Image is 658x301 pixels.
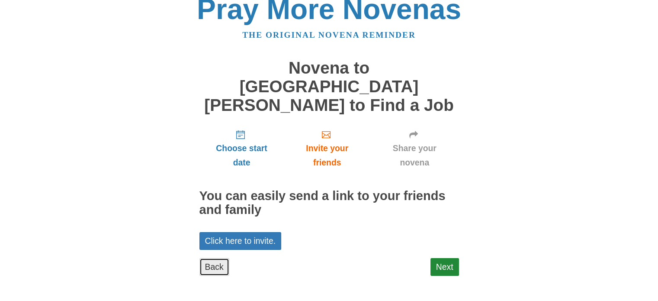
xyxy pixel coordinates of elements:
[199,232,282,250] a: Click here to invite.
[379,141,450,170] span: Share your novena
[284,123,370,175] a: Invite your friends
[199,258,229,276] a: Back
[430,258,459,276] a: Next
[199,189,459,217] h2: You can easily send a link to your friends and family
[292,141,361,170] span: Invite your friends
[208,141,276,170] span: Choose start date
[199,123,284,175] a: Choose start date
[370,123,459,175] a: Share your novena
[199,59,459,114] h1: Novena to [GEOGRAPHIC_DATA][PERSON_NAME] to Find a Job
[242,30,416,39] a: The original novena reminder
